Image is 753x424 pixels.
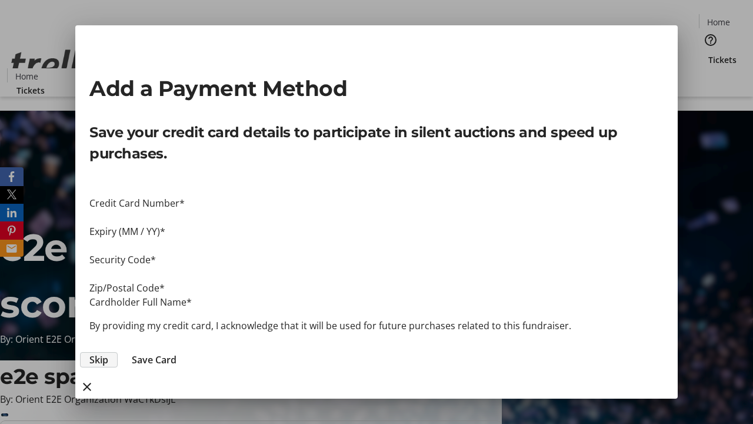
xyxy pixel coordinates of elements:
label: Security Code* [89,253,156,266]
p: Save your credit card details to participate in silent auctions and speed up purchases. [89,122,664,164]
iframe: Secure payment input frame [89,267,664,281]
div: Cardholder Full Name* [89,295,664,309]
h2: Add a Payment Method [89,72,664,104]
button: Save Card [122,353,186,367]
div: Zip/Postal Code* [89,281,664,295]
p: By providing my credit card, I acknowledge that it will be used for future purchases related to t... [89,319,664,333]
span: Skip [89,353,108,367]
iframe: Secure payment input frame [89,238,664,253]
span: Save Card [132,353,176,367]
button: close [75,375,99,399]
iframe: Secure payment input frame [89,210,664,224]
button: Skip [80,352,118,367]
label: Credit Card Number* [89,197,185,210]
label: Expiry (MM / YY)* [89,225,165,238]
